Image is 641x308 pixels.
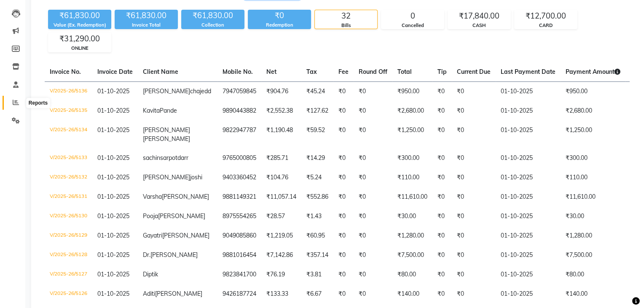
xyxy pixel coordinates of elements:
td: ₹0 [452,265,496,284]
td: ₹11,057.14 [261,187,301,207]
td: ₹552.86 [301,187,333,207]
span: Last Payment Date [501,68,555,76]
td: 01-10-2025 [496,121,561,149]
span: chajedd [190,87,211,95]
div: Redemption [248,22,311,29]
td: ₹60.95 [301,226,333,246]
span: sarpotdarr [160,154,188,162]
td: ₹0 [432,168,452,187]
td: ₹0 [333,101,354,121]
div: ₹31,290.00 [48,33,111,45]
div: Bills [315,22,377,29]
td: ₹0 [432,246,452,265]
td: ₹1,280.00 [561,226,625,246]
span: [PERSON_NAME] [143,173,190,181]
td: ₹0 [333,246,354,265]
td: ₹0 [432,265,452,284]
span: 01-10-2025 [97,232,129,239]
td: 01-10-2025 [496,284,561,304]
td: ₹0 [432,81,452,101]
span: Mobile No. [223,68,253,76]
div: ₹61,830.00 [48,10,111,22]
td: V/2025-26/5130 [45,207,92,226]
td: ₹0 [432,226,452,246]
td: ₹0 [432,187,452,207]
div: 32 [315,10,377,22]
td: ₹0 [432,101,452,121]
td: ₹2,680.00 [392,101,432,121]
span: Dipti [143,270,155,278]
td: V/2025-26/5128 [45,246,92,265]
td: 9881149321 [217,187,261,207]
td: ₹133.33 [261,284,301,304]
div: Cancelled [381,22,444,29]
span: k [155,270,158,278]
td: ₹80.00 [392,265,432,284]
td: ₹0 [333,121,354,149]
td: V/2025-26/5135 [45,101,92,121]
td: 01-10-2025 [496,265,561,284]
td: V/2025-26/5136 [45,81,92,101]
td: ₹0 [333,207,354,226]
span: 01-10-2025 [97,173,129,181]
td: 9765000805 [217,149,261,168]
div: CARD [515,22,577,29]
span: Tax [306,68,317,76]
span: [PERSON_NAME] [162,193,209,200]
td: ₹0 [452,168,496,187]
td: V/2025-26/5126 [45,284,92,304]
span: Gayatri [143,232,162,239]
td: ₹0 [432,284,452,304]
span: [PERSON_NAME] [150,251,198,259]
td: ₹0 [354,284,392,304]
td: ₹0 [354,187,392,207]
td: V/2025-26/5133 [45,149,92,168]
td: ₹110.00 [392,168,432,187]
td: ₹0 [333,226,354,246]
td: ₹76.19 [261,265,301,284]
td: ₹0 [354,121,392,149]
td: ₹140.00 [392,284,432,304]
td: ₹0 [333,265,354,284]
td: V/2025-26/5132 [45,168,92,187]
td: 01-10-2025 [496,207,561,226]
div: CASH [448,22,510,29]
td: ₹0 [452,187,496,207]
td: ₹0 [333,187,354,207]
td: ₹140.00 [561,284,625,304]
td: V/2025-26/5129 [45,226,92,246]
td: ₹0 [432,207,452,226]
td: 9426187724 [217,284,261,304]
td: ₹1,190.48 [261,121,301,149]
td: ₹0 [452,101,496,121]
td: ₹0 [452,121,496,149]
td: 9822947787 [217,121,261,149]
td: ₹0 [354,81,392,101]
td: ₹300.00 [392,149,432,168]
span: 01-10-2025 [97,126,129,134]
td: ₹110.00 [561,168,625,187]
td: ₹1,250.00 [392,121,432,149]
td: 9823841700 [217,265,261,284]
td: ₹28.57 [261,207,301,226]
td: ₹0 [452,149,496,168]
td: 01-10-2025 [496,81,561,101]
td: V/2025-26/5134 [45,121,92,149]
td: ₹357.14 [301,246,333,265]
span: [PERSON_NAME] [143,135,190,143]
td: ₹0 [354,168,392,187]
span: Invoice No. [50,68,81,76]
span: Tip [437,68,447,76]
div: Invoice Total [115,22,178,29]
td: ₹0 [354,265,392,284]
td: ₹2,680.00 [561,101,625,121]
td: ₹0 [452,246,496,265]
div: Reports [27,98,50,108]
td: ₹0 [354,246,392,265]
td: ₹0 [452,81,496,101]
td: ₹0 [432,149,452,168]
span: 01-10-2025 [97,251,129,259]
td: ₹950.00 [392,81,432,101]
span: 01-10-2025 [97,270,129,278]
td: ₹0 [354,149,392,168]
